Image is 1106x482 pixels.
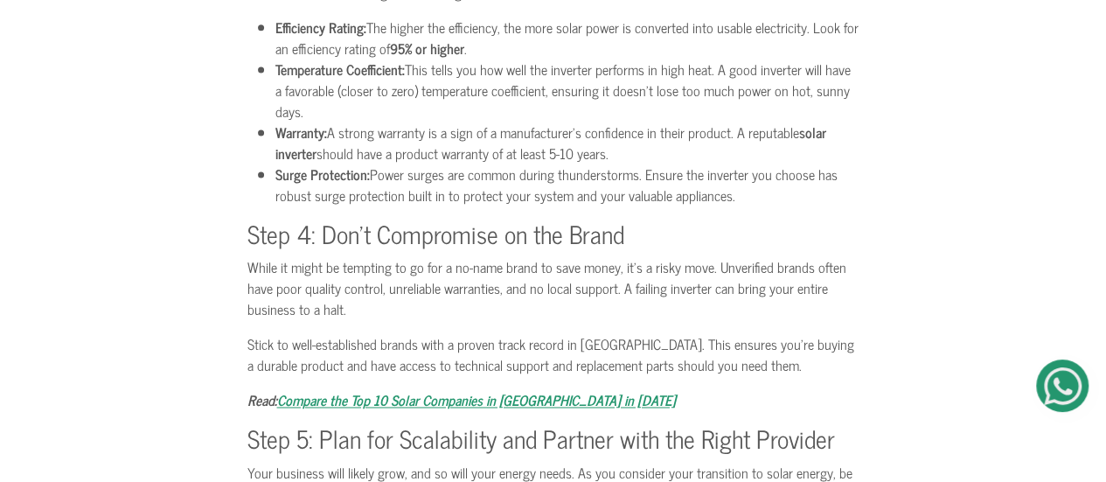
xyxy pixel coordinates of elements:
[275,16,366,38] b: Efficiency Rating:
[277,388,676,411] a: Compare the Top 10 Solar Companies in [GEOGRAPHIC_DATA] in [DATE]
[275,121,327,143] b: Warranty:
[390,37,464,59] b: 95% or higher
[247,256,859,319] p: While it might be tempting to go for a no-name brand to save money, it’s a risky move. Unverified...
[275,58,405,80] b: Temperature Coefficient:
[247,424,859,454] h3: Step 5: Plan for Scalability and Partner with the Right Provider
[275,17,859,59] li: The higher the efficiency, the more solar power is converted into usable electricity. Look for an...
[275,164,859,206] li: Power surges are common during thunderstorms. Ensure the inverter you choose has robust surge pro...
[247,220,859,249] h3: Step 4: Don't Compromise on the Brand
[1044,367,1082,405] img: Get Started On Earthbond Via Whatsapp
[247,388,277,411] i: Read:
[275,122,859,164] li: A strong warranty is a sign of a manufacturer's confidence in their product. A reputable should h...
[275,163,370,185] b: Surge Protection:
[275,121,826,164] b: solar inverter
[275,59,859,122] li: This tells you how well the inverter performs in high heat. A good inverter will have a favorable...
[247,333,859,375] p: Stick to well-established brands with a proven track record in [GEOGRAPHIC_DATA]. This ensures yo...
